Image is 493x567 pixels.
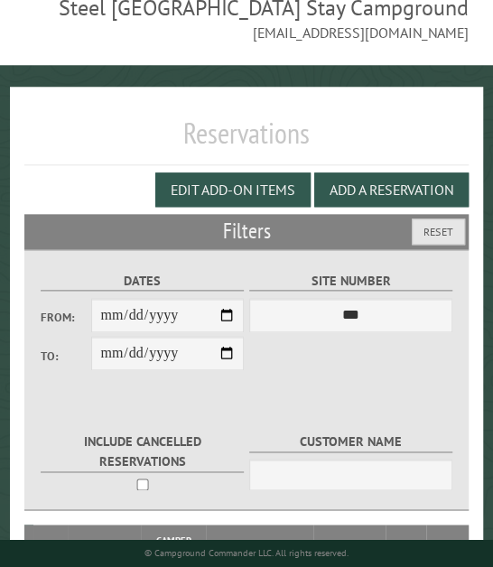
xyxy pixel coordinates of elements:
[144,547,349,559] small: © Campground Commander LLC. All rights reserved.
[41,271,244,292] label: Dates
[412,218,465,245] button: Reset
[249,271,452,292] label: Site Number
[249,432,452,452] label: Customer Name
[41,432,244,471] label: Include Cancelled Reservations
[41,348,91,365] label: To:
[314,172,469,207] button: Add a Reservation
[41,309,91,326] label: From:
[155,172,311,207] button: Edit Add-on Items
[24,116,468,165] h1: Reservations
[24,214,468,248] h2: Filters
